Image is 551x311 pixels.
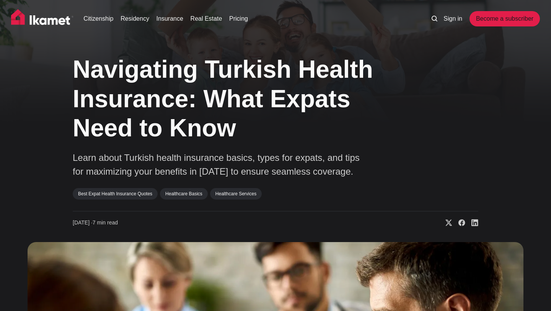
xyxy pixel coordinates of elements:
img: Ikamet home [11,9,74,28]
a: Share on Linkedin [465,219,478,227]
h1: Navigating Turkish Health Insurance: What Expats Need to Know [73,55,394,143]
a: Healthcare Basics [160,188,208,200]
a: Best Expat Health Insurance Quotes [73,188,158,200]
a: Sign in [443,14,462,23]
a: Insurance [156,14,183,23]
a: Real Estate [191,14,222,23]
a: Share on X [439,219,452,227]
a: Citizenship [83,14,113,23]
time: 7 min read [73,219,118,227]
a: Share on Facebook [452,219,465,227]
p: Learn about Turkish health insurance basics, types for expats, and tips for maximizing your benef... [73,151,371,178]
span: [DATE] ∙ [73,219,93,226]
a: Residency [121,14,149,23]
a: Pricing [229,14,248,23]
a: Healthcare Services [210,188,262,200]
a: Become a subscriber [469,11,540,26]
